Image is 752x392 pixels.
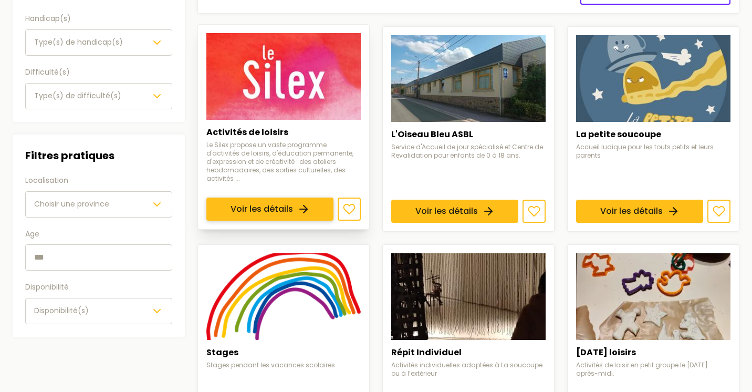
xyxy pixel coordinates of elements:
button: Type(s) de difficulté(s) [25,83,172,109]
button: Ajouter aux favoris [707,200,730,223]
label: Disponibilité [25,281,172,294]
span: Type(s) de handicap(s) [34,37,123,47]
button: Ajouter aux favoris [523,200,546,223]
label: Handicap(s) [25,13,172,25]
button: Disponibilité(s) [25,298,172,324]
label: Age [25,228,172,241]
span: Choisir une province [34,199,109,209]
label: Localisation [25,174,172,187]
label: Difficulté(s) [25,66,172,79]
span: Disponibilité(s) [34,305,89,316]
h3: Filtres pratiques [25,147,172,164]
a: Voir les détails [206,198,333,221]
a: Voir les détails [576,200,703,223]
button: Ajouter aux favoris [338,198,361,221]
button: Type(s) de handicap(s) [25,29,172,56]
a: Voir les détails [391,200,518,223]
span: Type(s) de difficulté(s) [34,90,121,101]
button: Choisir une province [25,191,172,218]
